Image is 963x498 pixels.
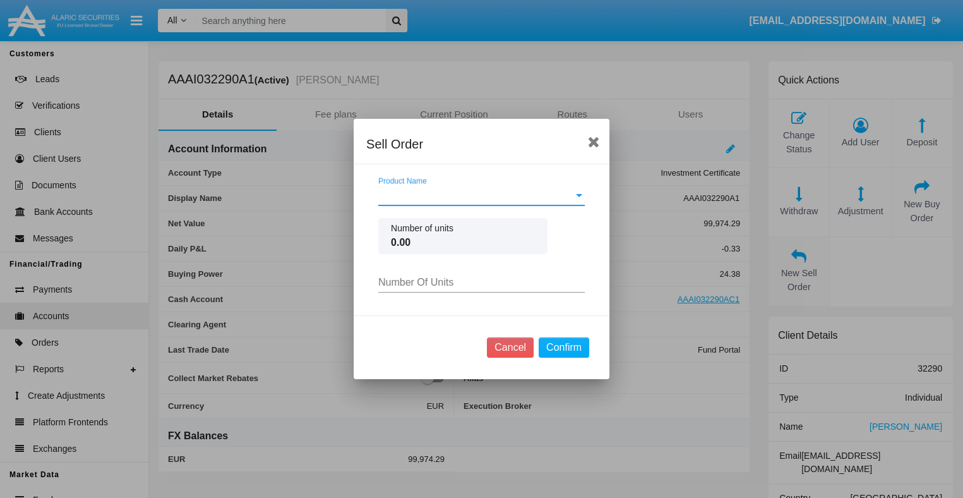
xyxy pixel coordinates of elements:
button: Cancel [487,337,534,358]
span: Number of units [391,222,535,235]
button: Confirm [539,337,589,358]
span: 0.00 [391,235,535,250]
div: Sell Order [366,134,597,154]
span: Product Name [378,190,573,201]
